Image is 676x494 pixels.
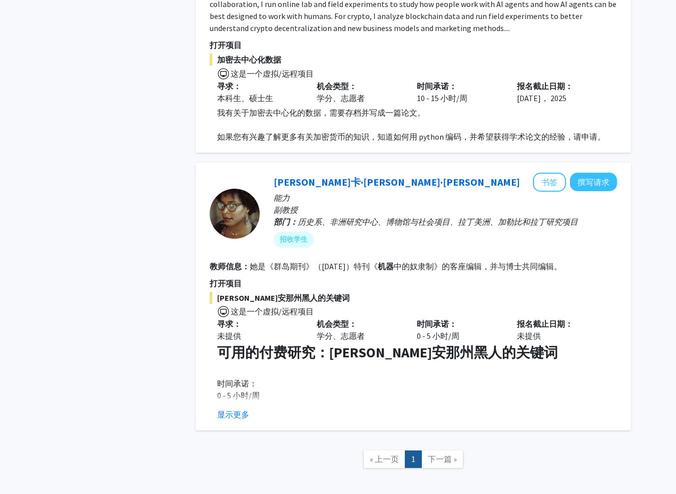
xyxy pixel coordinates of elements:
[217,330,302,342] div: 未提供
[230,69,314,79] span: 这是一个虚拟/远程项目
[517,93,566,103] font: [DATE]， 2025
[417,331,459,341] font: 0 - 5 小时/周
[217,402,233,412] span: 津贴
[363,450,405,468] a: 上一页
[280,234,308,245] font: 招收学生
[217,408,249,420] button: 显示更多
[570,173,617,191] button: 向杰西卡·玛丽·约翰逊 （Jessica Marie Johnson） 撰写请求
[298,217,578,227] span: 历史系、非洲研究中心、博物馆与社会项目、拉丁美洲、加勒比和拉丁研究项目
[517,331,541,341] font: 未提供
[370,454,399,464] span: « 上一页
[274,217,298,227] b: 部门：
[317,80,402,92] p: 机会类型：
[317,318,402,330] p: 机会类型：
[378,261,394,271] b: 机器
[217,108,425,118] span: 我有关于加密去中心化的数据，需要存档并写成一篇论文。
[428,454,457,464] span: 下一篇 »
[210,39,617,51] p: 打开项目
[217,318,302,330] p: 寻求：
[317,331,365,341] font: 学分、志愿者
[217,390,260,400] span: 0 - 5 小时/周
[317,93,365,103] font: 学分、志愿者
[417,80,502,92] p: 时间承诺：
[217,132,565,142] span: 如果您有兴趣了解更多有关加密货币的知识，知道如何用 python 编码，并希望获得学术论文的经验
[533,173,566,192] button: 将 Jessica Marie Johnson 添加到书签
[196,440,631,481] nav: 页面导航
[421,450,463,468] a: 下一页
[405,450,422,468] a: 1
[217,343,558,361] strong: 可用的付费研究：[PERSON_NAME]安那州黑人的关键词
[417,93,467,103] font: 10 - 15 小时/周
[210,54,617,66] span: 加密去中心化数据
[217,80,302,92] p: 寻求：
[274,192,617,204] p: 能力
[517,80,602,92] p: 报名截止日期：
[210,261,250,271] b: 教师信息：
[217,131,617,143] p: ，请申请。
[8,449,43,486] iframe: Chat
[250,261,562,271] fg-read-more: 她是《群岛期刊》（[DATE]）特刊《 中的奴隶制》的客座编辑，并与博士共同编辑。
[210,292,617,304] span: [PERSON_NAME]安那州黑人的关键词
[230,306,314,316] span: 这是一个虚拟/远程项目
[210,277,617,289] p: 打开项目
[417,318,502,330] p: 时间承诺：
[274,176,520,188] a: [PERSON_NAME]卡·[PERSON_NAME]·[PERSON_NAME]
[217,378,257,388] span: 时间承诺：
[217,92,302,104] div: 本科生、硕士生
[274,204,617,216] p: 副教授
[517,318,602,330] p: 报名截止日期：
